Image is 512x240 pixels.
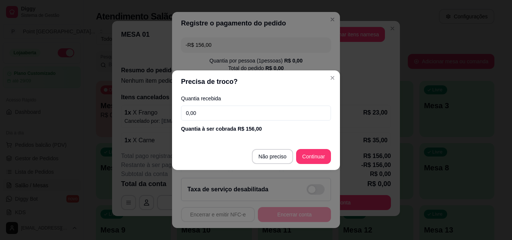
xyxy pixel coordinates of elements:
[172,70,340,93] header: Precisa de troco?
[181,96,331,101] label: Quantia recebida
[296,149,331,164] button: Continuar
[181,125,331,133] div: Quantia à ser cobrada R$ 156,00
[252,149,293,164] button: Não preciso
[326,72,338,84] button: Close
